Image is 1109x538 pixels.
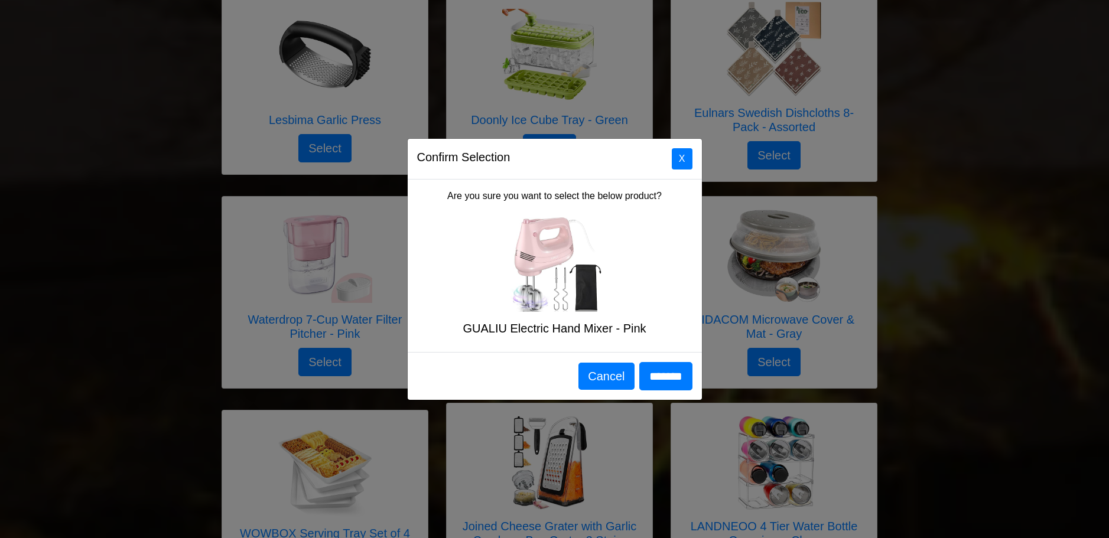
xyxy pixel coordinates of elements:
h5: Confirm Selection [417,148,510,166]
button: Close [672,148,692,169]
h5: GUALIU Electric Hand Mixer - Pink [417,321,692,335]
button: Cancel [578,363,634,390]
div: Are you sure you want to select the below product? [408,180,702,352]
img: GUALIU Electric Hand Mixer - Pink [508,217,602,312]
